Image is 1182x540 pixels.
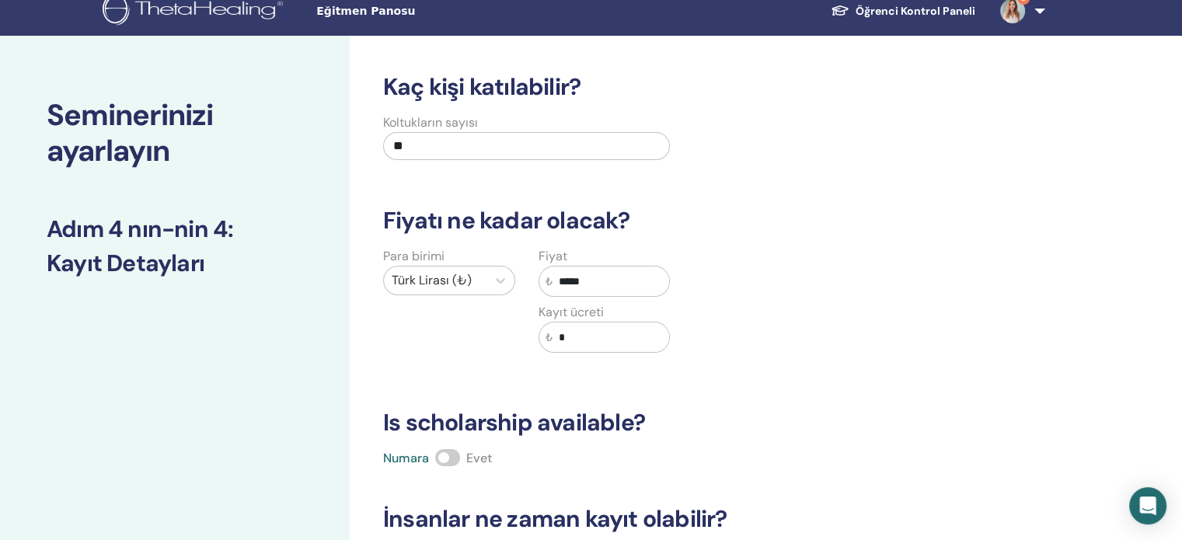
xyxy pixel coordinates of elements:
[383,450,429,466] span: Numara
[831,4,849,17] img: graduation-cap-white.svg
[546,329,553,346] span: ₺
[1129,487,1166,524] div: Open Intercom Messenger
[383,113,478,132] label: Koltukların sayısı
[539,303,604,322] label: Kayıt ücreti
[546,273,553,290] span: ₺
[316,3,549,19] span: Eğitmen Panosu
[374,73,1013,101] h3: Kaç kişi katılabilir?
[374,409,1013,437] h3: Is scholarship available?
[539,247,567,266] label: Fiyat
[374,207,1013,235] h3: Fiyatı ne kadar olacak?
[383,247,445,266] label: Para birimi
[466,450,492,466] span: Evet
[47,249,303,277] h3: Kayıt Detayları
[374,505,1013,533] h3: İnsanlar ne zaman kayıt olabilir?
[47,98,303,169] h2: Seminerinizi ayarlayın
[47,215,303,243] h3: Adım 4 nın-nin 4 :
